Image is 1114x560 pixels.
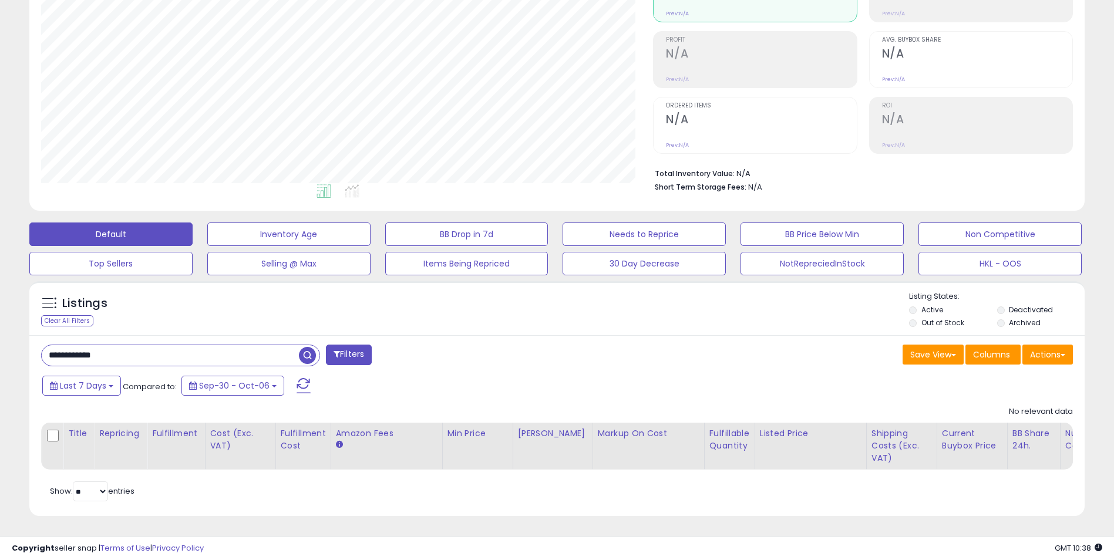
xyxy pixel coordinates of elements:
[965,345,1021,365] button: Columns
[41,315,93,326] div: Clear All Filters
[100,542,150,554] a: Terms of Use
[882,47,1072,63] h2: N/A
[1065,427,1108,452] div: Num of Comp.
[882,37,1072,43] span: Avg. Buybox Share
[1009,305,1053,315] label: Deactivated
[336,427,437,440] div: Amazon Fees
[882,76,905,83] small: Prev: N/A
[666,10,689,17] small: Prev: N/A
[12,542,55,554] strong: Copyright
[871,427,932,464] div: Shipping Costs (Exc. VAT)
[882,10,905,17] small: Prev: N/A
[942,427,1002,452] div: Current Buybox Price
[1012,427,1055,452] div: BB Share 24h.
[760,427,861,440] div: Listed Price
[882,113,1072,129] h2: N/A
[385,222,548,246] button: BB Drop in 7d
[336,440,343,450] small: Amazon Fees.
[385,252,548,275] button: Items Being Repriced
[666,113,856,129] h2: N/A
[1009,406,1073,417] div: No relevant data
[748,181,762,193] span: N/A
[709,427,750,452] div: Fulfillable Quantity
[281,427,326,452] div: Fulfillment Cost
[666,141,689,149] small: Prev: N/A
[921,305,943,315] label: Active
[12,543,204,554] div: seller snap | |
[181,376,284,396] button: Sep-30 - Oct-06
[909,291,1085,302] p: Listing States:
[518,427,588,440] div: [PERSON_NAME]
[655,182,746,192] b: Short Term Storage Fees:
[882,141,905,149] small: Prev: N/A
[152,542,204,554] a: Privacy Policy
[42,376,121,396] button: Last 7 Days
[1022,345,1073,365] button: Actions
[1009,318,1041,328] label: Archived
[655,168,735,178] b: Total Inventory Value:
[447,427,508,440] div: Min Price
[598,427,699,440] div: Markup on Cost
[655,166,1064,180] li: N/A
[666,103,856,109] span: Ordered Items
[918,222,1082,246] button: Non Competitive
[210,427,271,452] div: Cost (Exc. VAT)
[60,380,106,392] span: Last 7 Days
[68,427,89,440] div: Title
[326,345,372,365] button: Filters
[50,485,134,497] span: Show: entries
[666,47,856,63] h2: N/A
[903,345,964,365] button: Save View
[741,252,904,275] button: NotRepreciedInStock
[123,381,177,392] span: Compared to:
[973,349,1010,360] span: Columns
[593,423,704,470] th: The percentage added to the cost of goods (COGS) that forms the calculator for Min & Max prices.
[666,37,856,43] span: Profit
[152,427,200,440] div: Fulfillment
[741,222,904,246] button: BB Price Below Min
[918,252,1082,275] button: HKL - OOS
[29,222,193,246] button: Default
[1055,542,1102,554] span: 2025-10-14 10:38 GMT
[199,380,270,392] span: Sep-30 - Oct-06
[29,252,193,275] button: Top Sellers
[921,318,964,328] label: Out of Stock
[207,252,371,275] button: Selling @ Max
[62,295,107,312] h5: Listings
[563,252,726,275] button: 30 Day Decrease
[666,76,689,83] small: Prev: N/A
[563,222,726,246] button: Needs to Reprice
[882,103,1072,109] span: ROI
[207,222,371,246] button: Inventory Age
[99,427,142,440] div: Repricing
